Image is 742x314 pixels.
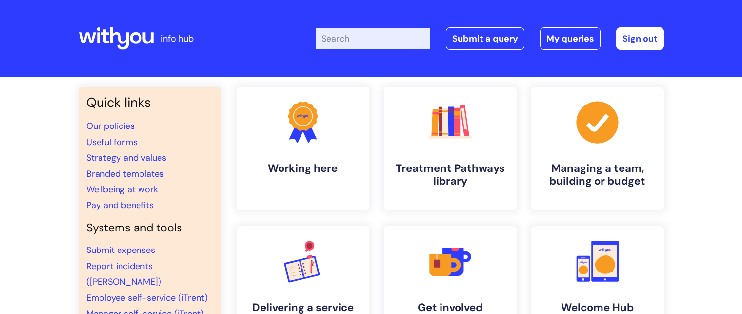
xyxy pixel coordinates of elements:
p: info hub [161,31,194,46]
a: Our policies [86,120,135,132]
a: Employee self-service (iTrent) [86,292,208,304]
a: Working here [237,87,369,210]
a: Useful forms [86,136,138,148]
a: Strategy and values [86,152,166,164]
h4: Working here [244,162,361,175]
a: Submit expenses [86,244,155,256]
a: Sign out [616,27,664,50]
a: Branded templates [86,168,164,180]
a: Wellbeing at work [86,184,158,195]
h4: Welcome Hub [539,301,656,314]
a: Pay and benefits [86,199,154,211]
div: | - [316,27,664,50]
h4: Delivering a service [244,301,361,314]
a: Report incidents ([PERSON_NAME]) [86,260,161,288]
h4: Managing a team, building or budget [539,162,656,188]
a: Managing a team, building or budget [531,87,664,210]
h3: Quick links [86,95,213,110]
a: My queries [540,27,601,50]
h4: Systems and tools [86,221,213,235]
h4: Treatment Pathways library [392,162,509,188]
a: Treatment Pathways library [384,87,517,210]
h4: Get involved [392,301,509,314]
a: Submit a query [446,27,524,50]
input: Search [316,28,430,49]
